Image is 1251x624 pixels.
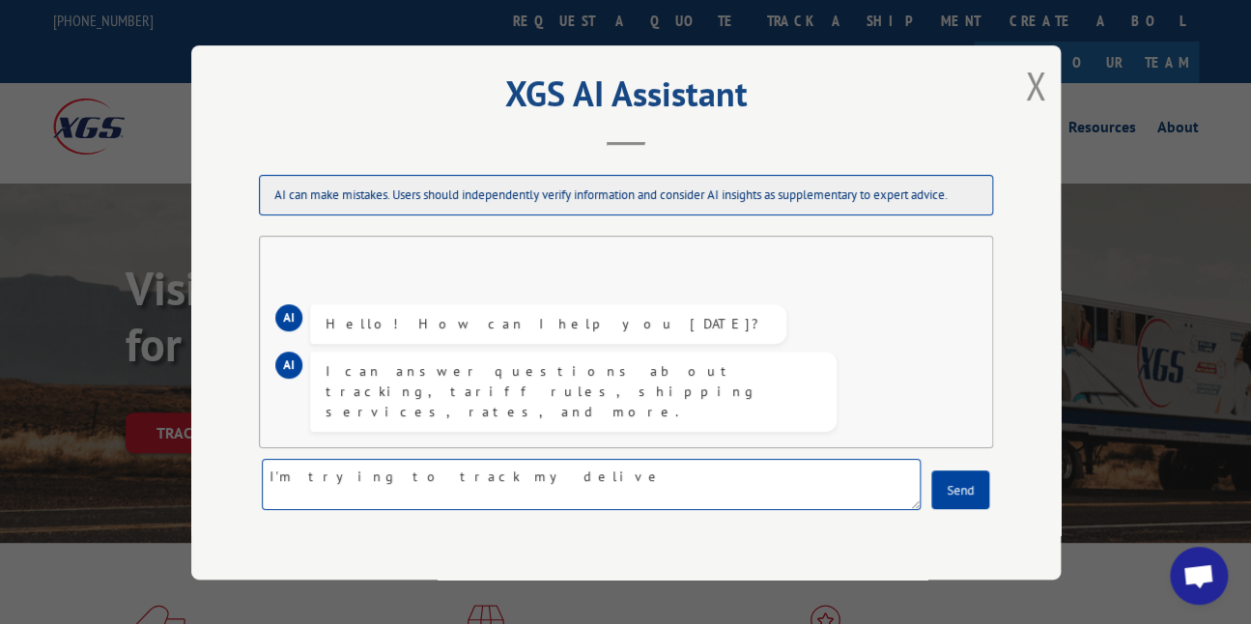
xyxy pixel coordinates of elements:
div: I can answer questions about tracking, tariff rules, shipping services, rates, and more. [326,360,821,421]
div: AI can make mistakes. Users should independently verify information and consider AI insights as s... [259,175,993,215]
div: Open chat [1170,547,1228,605]
button: Close modal [1025,60,1046,111]
div: AI [275,303,302,330]
textarea: I'm trying to track my deli [262,458,921,509]
div: Hello! How can I help you [DATE]? [326,313,771,333]
button: Send [931,469,989,508]
h2: XGS AI Assistant [240,80,1012,117]
div: AI [275,351,302,378]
